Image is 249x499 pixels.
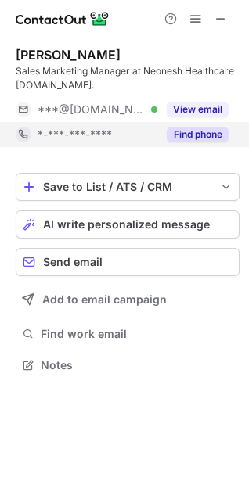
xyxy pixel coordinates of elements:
[16,285,240,314] button: Add to email campaign
[167,102,229,117] button: Reveal Button
[16,210,240,239] button: AI write personalized message
[16,64,240,92] div: Sales Marketing Manager at Neonesh Healthcare [DOMAIN_NAME].
[43,218,210,231] span: AI write personalized message
[16,9,110,28] img: ContactOut v5.3.10
[38,102,146,117] span: ***@[DOMAIN_NAME]
[16,354,240,376] button: Notes
[16,323,240,345] button: Find work email
[41,358,233,372] span: Notes
[42,293,167,306] span: Add to email campaign
[16,173,240,201] button: save-profile-one-click
[43,256,103,268] span: Send email
[16,47,121,63] div: [PERSON_NAME]
[167,127,229,142] button: Reveal Button
[43,181,212,193] div: Save to List / ATS / CRM
[41,327,233,341] span: Find work email
[16,248,240,276] button: Send email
